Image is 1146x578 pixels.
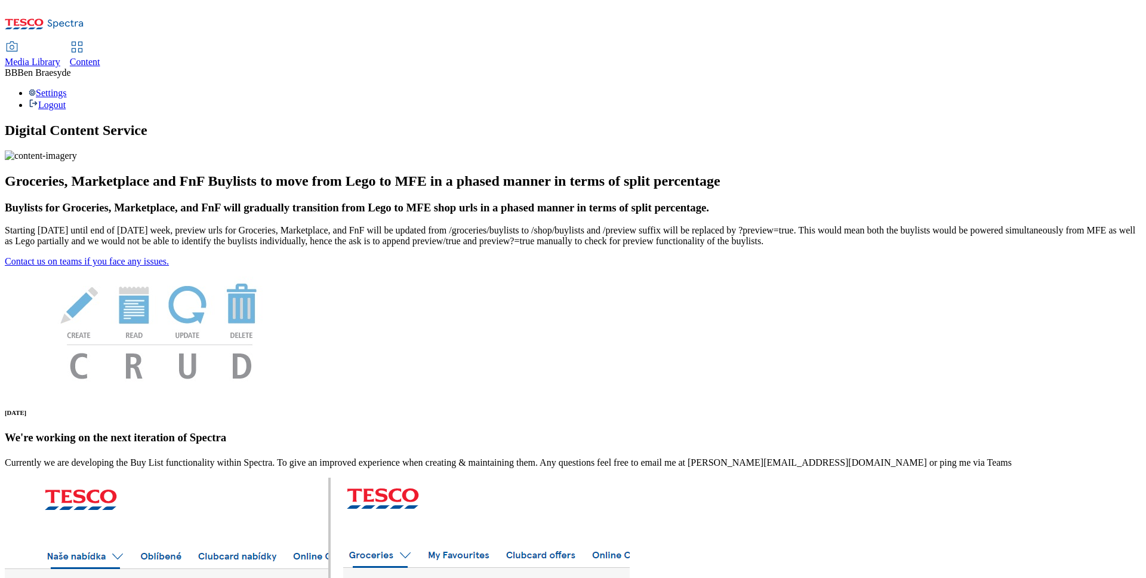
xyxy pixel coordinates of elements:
[5,57,60,67] span: Media Library
[5,225,1141,247] p: Starting [DATE] until end of [DATE] week, preview urls for Groceries, Marketplace, and FnF will b...
[5,122,1141,139] h1: Digital Content Service
[5,409,1141,416] h6: [DATE]
[5,457,1141,468] p: Currently we are developing the Buy List functionality within Spectra. To give an improved experi...
[29,100,66,110] a: Logout
[5,150,77,161] img: content-imagery
[5,431,1141,444] h3: We're working on the next iteration of Spectra
[5,256,169,266] a: Contact us on teams if you face any issues.
[17,67,70,78] span: Ben Braesyde
[5,173,1141,189] h2: Groceries, Marketplace and FnF Buylists to move from Lego to MFE in a phased manner in terms of s...
[29,88,67,98] a: Settings
[70,57,100,67] span: Content
[70,42,100,67] a: Content
[5,42,60,67] a: Media Library
[5,201,1141,214] h3: Buylists for Groceries, Marketplace, and FnF will gradually transition from Lego to MFE shop urls...
[5,267,315,392] img: News Image
[5,67,17,78] span: BB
